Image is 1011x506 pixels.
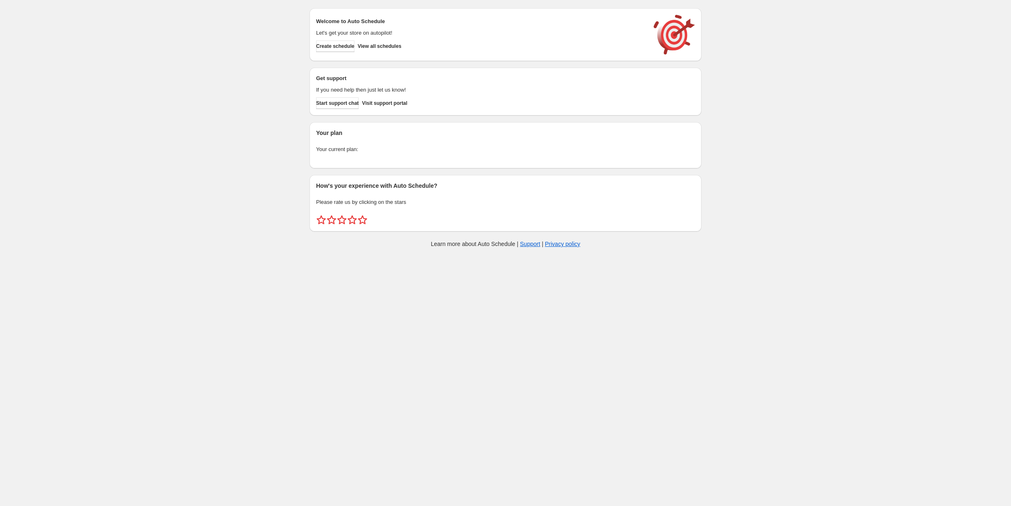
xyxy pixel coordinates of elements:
[358,43,402,50] span: View all schedules
[316,43,354,50] span: Create schedule
[316,97,359,109] a: Start support chat
[316,198,695,206] p: Please rate us by clicking on the stars
[545,241,581,247] a: Privacy policy
[316,100,359,106] span: Start support chat
[362,100,407,106] span: Visit support portal
[316,182,695,190] h2: How's your experience with Auto Schedule?
[316,40,354,52] button: Create schedule
[431,240,580,248] p: Learn more about Auto Schedule | |
[316,86,645,94] p: If you need help then just let us know!
[358,40,402,52] button: View all schedules
[520,241,540,247] a: Support
[316,129,695,137] h2: Your plan
[316,74,645,83] h2: Get support
[316,29,645,37] p: Let's get your store on autopilot!
[316,145,695,154] p: Your current plan:
[316,17,645,26] h2: Welcome to Auto Schedule
[362,97,407,109] a: Visit support portal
